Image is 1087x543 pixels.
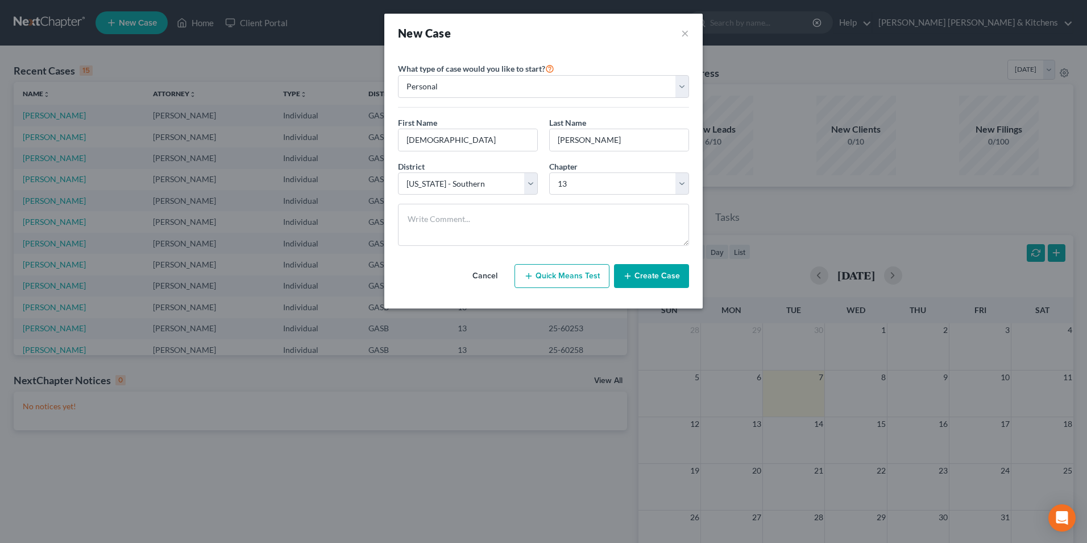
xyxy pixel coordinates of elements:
strong: New Case [398,26,451,40]
button: Create Case [614,264,689,288]
div: Open Intercom Messenger [1048,504,1076,532]
button: × [681,25,689,41]
input: Enter Last Name [550,129,688,151]
button: Quick Means Test [515,264,609,288]
span: Chapter [549,162,578,171]
input: Enter First Name [399,129,537,151]
span: First Name [398,118,437,127]
label: What type of case would you like to start? [398,61,554,75]
span: District [398,162,425,171]
span: Last Name [549,118,586,127]
button: Cancel [460,265,510,287]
